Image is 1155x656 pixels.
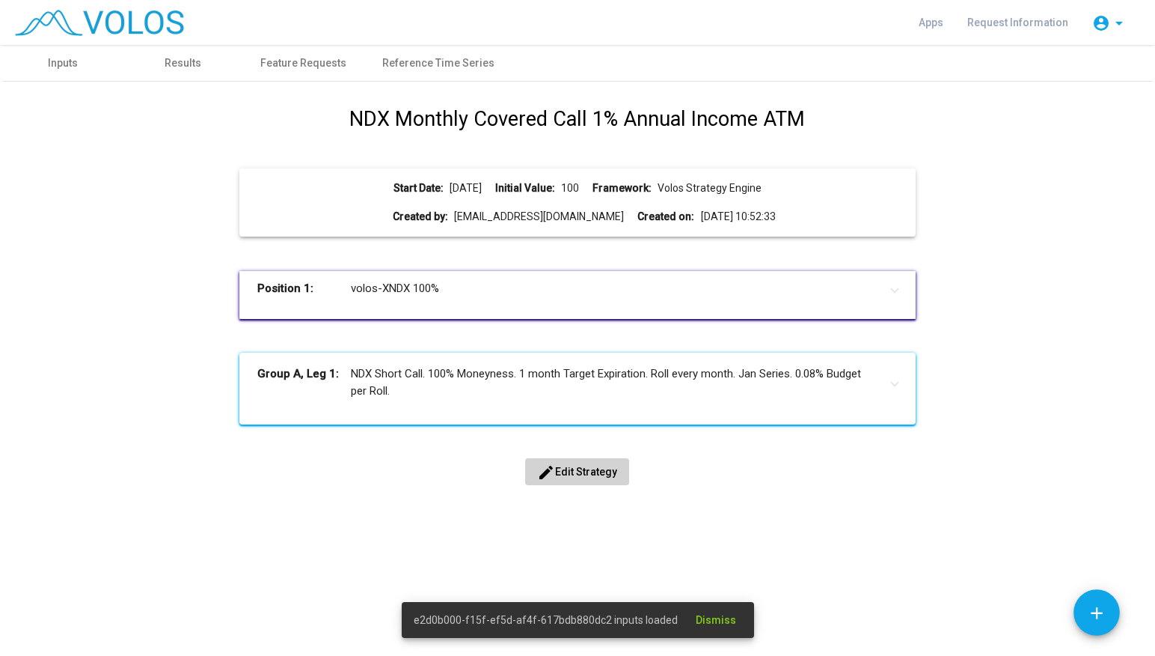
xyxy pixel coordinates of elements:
b: Framework: [592,180,652,196]
a: Apps [907,9,955,36]
div: [EMAIL_ADDRESS][DOMAIN_NAME] [DATE] 10:52:33 [251,209,903,225]
div: Results [165,55,201,71]
b: Group A, Leg 1: [257,365,351,399]
mat-icon: arrow_drop_down [1110,14,1128,32]
mat-panel-title: volos-XNDX 100% [257,280,879,297]
button: Add icon [1073,589,1120,636]
b: Created on: [637,209,694,225]
a: Request Information [955,9,1080,36]
mat-expansion-panel-header: Position 1:volos-XNDX 100% [239,271,915,307]
span: e2d0b000-f15f-ef5d-af4f-617bdb880dc2 inputs loaded [414,613,678,628]
div: Group A, Leg 1:NDX Short Call. 100% Moneyness. 1 month Target Expiration. Roll every month. Jan S... [239,413,915,425]
mat-icon: add [1087,604,1106,623]
div: [DATE] 100 Volos Strategy Engine [251,180,903,196]
b: Start Date: [393,180,444,196]
b: Initial Value: [495,180,555,196]
div: Inputs [48,55,78,71]
mat-expansion-panel-header: Group A, Leg 1:NDX Short Call. 100% Moneyness. 1 month Target Expiration. Roll every month. Jan S... [239,353,915,413]
h1: NDX Monthly Covered Call 1% Annual Income ATM [349,104,805,135]
span: Apps [919,16,943,28]
mat-icon: edit [537,464,555,482]
b: Position 1: [257,280,351,297]
mat-panel-title: NDX Short Call. 100% Moneyness. 1 month Target Expiration. Roll every month. Jan Series. 0.08% Bu... [257,365,879,399]
button: Dismiss [684,607,748,634]
span: Dismiss [696,614,736,626]
div: Feature Requests [260,55,346,71]
div: Reference Time Series [382,55,494,71]
mat-icon: account_circle [1092,14,1110,32]
div: Position 1:volos-XNDX 100% [239,307,915,319]
button: Edit Strategy [525,458,629,485]
span: Edit Strategy [537,466,617,478]
span: Request Information [967,16,1068,28]
b: Created by: [393,209,448,225]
